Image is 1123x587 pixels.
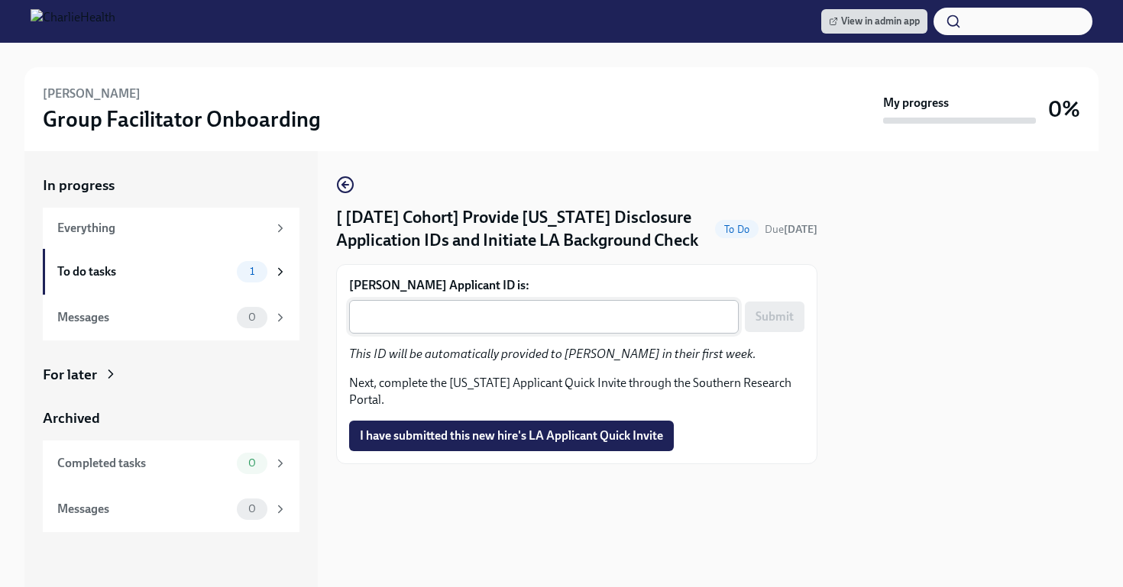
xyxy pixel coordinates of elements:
[43,208,299,249] a: Everything
[349,277,804,294] label: [PERSON_NAME] Applicant ID is:
[43,176,299,195] a: In progress
[57,309,231,326] div: Messages
[43,365,299,385] a: For later
[821,9,927,34] a: View in admin app
[31,9,115,34] img: CharlieHealth
[360,428,663,443] span: I have submitted this new hire's LA Applicant Quick Invite
[43,249,299,295] a: To do tasks1
[43,408,299,428] a: Archived
[43,365,97,385] div: For later
[57,220,267,237] div: Everything
[43,295,299,340] a: Messages0
[349,347,756,361] em: This ID will be automatically provided to [PERSON_NAME] in their first week.
[765,223,817,236] span: Due
[715,224,759,235] span: To Do
[57,501,231,518] div: Messages
[57,455,231,472] div: Completed tasks
[43,85,141,102] h6: [PERSON_NAME]
[43,440,299,486] a: Completed tasks0
[349,421,674,451] button: I have submitted this new hire's LA Applicant Quick Invite
[765,222,817,237] span: August 13th, 2025 10:00
[829,14,920,29] span: View in admin app
[239,311,265,323] span: 0
[43,105,321,133] h3: Group Facilitator Onboarding
[349,375,804,408] p: Next, complete the [US_STATE] Applicant Quick Invite through the Southern Research Portal.
[43,486,299,532] a: Messages0
[883,95,949,111] strong: My progress
[239,457,265,469] span: 0
[1048,95,1080,123] h3: 0%
[784,223,817,236] strong: [DATE]
[57,263,231,280] div: To do tasks
[336,206,709,252] h4: [ [DATE] Cohort] Provide [US_STATE] Disclosure Application IDs and Initiate LA Background Check
[239,503,265,514] span: 0
[241,266,264,277] span: 1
